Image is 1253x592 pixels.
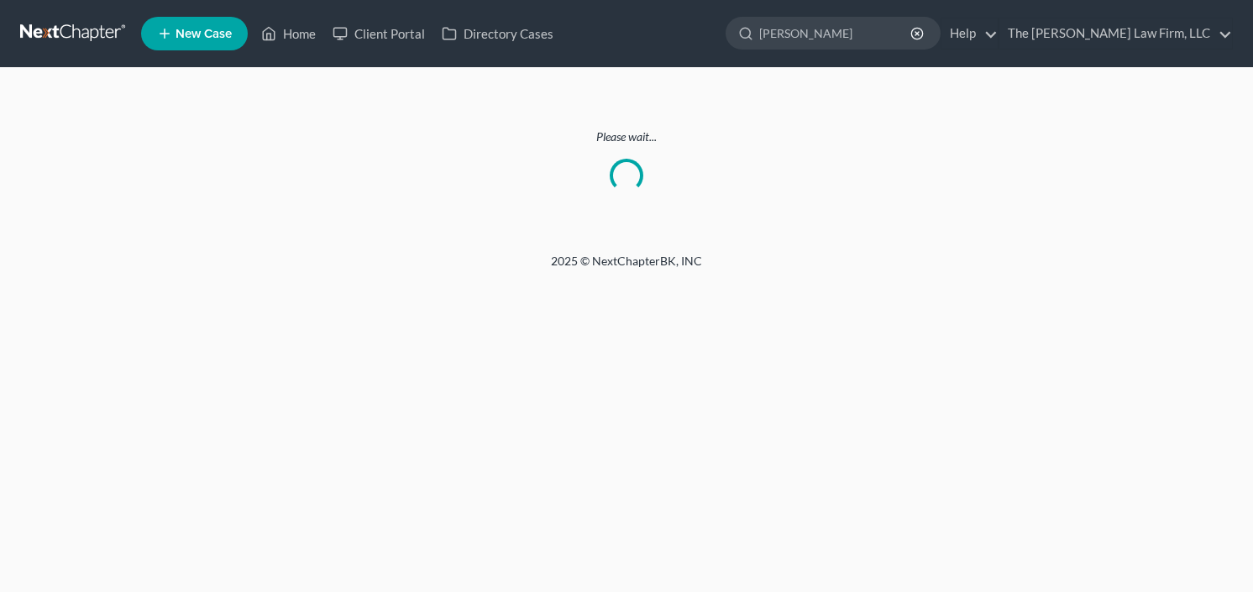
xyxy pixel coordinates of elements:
a: The [PERSON_NAME] Law Firm, LLC [999,18,1232,49]
a: Directory Cases [433,18,562,49]
a: Client Portal [324,18,433,49]
div: 2025 © NextChapterBK, INC [148,253,1105,283]
input: Search by name... [759,18,913,49]
a: Home [253,18,324,49]
p: Please wait... [20,128,1233,145]
span: New Case [176,28,232,40]
a: Help [941,18,998,49]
